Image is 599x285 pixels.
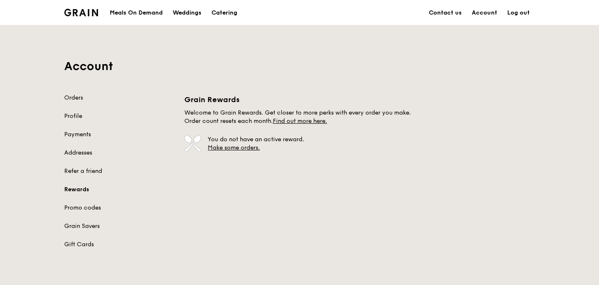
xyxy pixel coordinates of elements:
h1: Account [64,59,535,74]
a: Weddings [168,0,206,25]
a: Orders [64,94,174,102]
a: Addresses [64,149,174,157]
a: Grain Savers [64,222,174,230]
a: Contact us [424,0,467,25]
div: Catering [211,0,237,25]
a: Make some orders. [208,144,260,151]
a: Payments [64,130,174,139]
h5: Welcome to Grain Rewards. Get closer to more perks with every order you make. Order count resets ... [184,109,415,125]
img: Grain [64,9,98,16]
a: Gift Cards [64,240,174,249]
a: Catering [206,0,242,25]
h3: Grain Rewards [184,94,415,105]
a: Promo codes [64,204,174,212]
a: Refer a friend [64,167,174,175]
p: You do not have an active reward. [194,135,405,152]
a: Account [467,0,502,25]
img: UNUvHAi+6Cv0fsBlipxbr4DoAAAAASUVORK5CYII= [184,135,201,152]
a: Profile [64,112,174,120]
div: Weddings [173,0,201,25]
a: Find out more here. [273,117,327,125]
a: Rewards [64,185,174,194]
div: Meals On Demand [110,0,163,25]
a: Log out [502,0,535,25]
